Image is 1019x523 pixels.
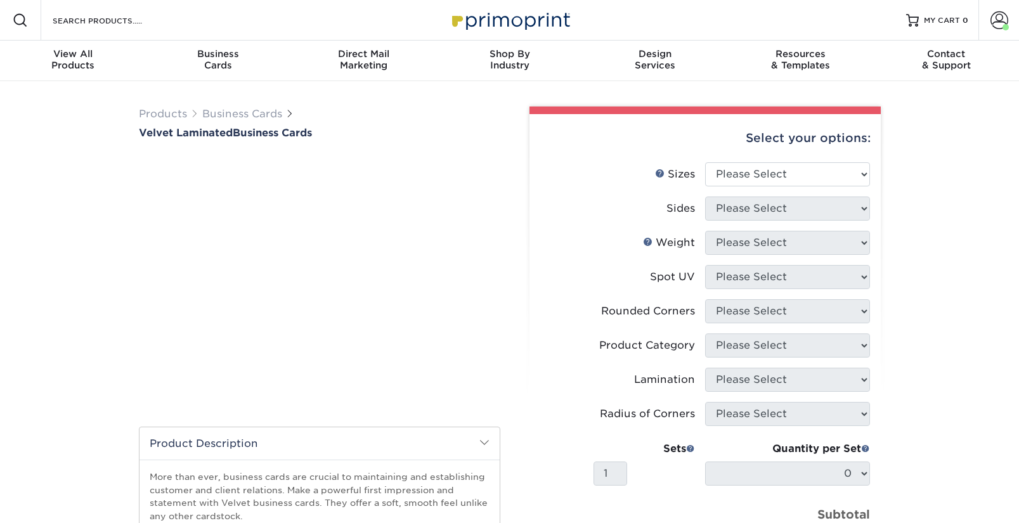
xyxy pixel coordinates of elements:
[304,381,335,413] img: Business Cards 03
[594,441,695,456] div: Sets
[873,48,1019,71] div: & Support
[873,41,1019,81] a: Contact& Support
[705,441,870,456] div: Quantity per Set
[873,48,1019,60] span: Contact
[146,48,292,71] div: Cards
[599,338,695,353] div: Product Category
[389,381,420,413] img: Business Cards 05
[582,48,728,60] span: Design
[437,48,583,71] div: Industry
[291,48,437,71] div: Marketing
[601,304,695,319] div: Rounded Corners
[817,507,870,521] strong: Subtotal
[643,235,695,250] div: Weight
[446,6,573,34] img: Primoprint
[728,48,874,60] span: Resources
[728,41,874,81] a: Resources& Templates
[582,48,728,71] div: Services
[146,48,292,60] span: Business
[146,41,292,81] a: BusinessCards
[202,108,282,120] a: Business Cards
[600,406,695,422] div: Radius of Corners
[437,48,583,60] span: Shop By
[51,13,175,28] input: SEARCH PRODUCTS.....
[291,41,437,81] a: Direct MailMarketing
[634,372,695,387] div: Lamination
[139,127,500,139] h1: Business Cards
[139,108,187,120] a: Products
[655,167,695,182] div: Sizes
[291,48,437,60] span: Direct Mail
[582,41,728,81] a: DesignServices
[139,127,500,139] a: Velvet LaminatedBusiness Cards
[140,427,500,460] h2: Product Description
[728,48,874,71] div: & Templates
[666,201,695,216] div: Sides
[963,16,968,25] span: 0
[139,127,233,139] span: Velvet Laminated
[540,114,871,162] div: Select your options:
[437,41,583,81] a: Shop ByIndustry
[219,381,250,413] img: Business Cards 01
[346,381,378,413] img: Business Cards 04
[261,381,293,413] img: Business Cards 02
[650,269,695,285] div: Spot UV
[924,15,960,26] span: MY CART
